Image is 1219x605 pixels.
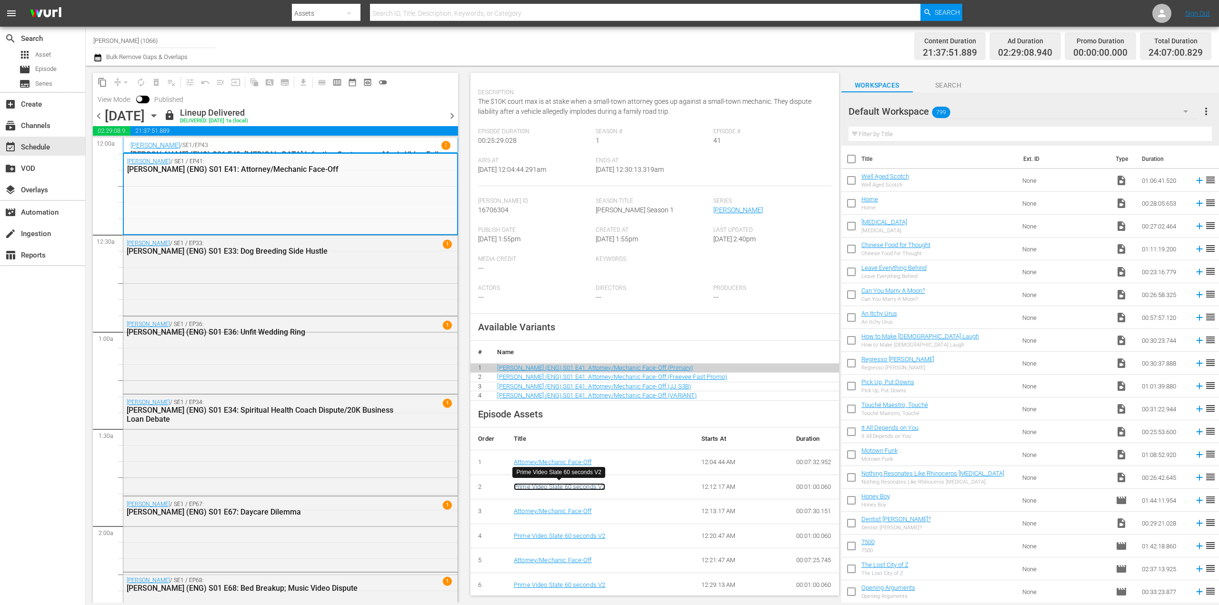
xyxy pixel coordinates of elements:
[470,382,490,391] td: 3
[1138,306,1190,329] td: 00:57:57.120
[5,120,16,131] span: Channels
[1019,306,1111,329] td: None
[514,532,605,539] a: Prime Video Slate 60 seconds V2
[180,108,248,118] div: Lineup Delivered
[375,75,390,90] span: 24 hours Lineup View is OFF
[596,128,709,136] span: Season #
[713,227,826,234] span: Last Updated
[127,165,404,174] div: [PERSON_NAME] (ENG) S01 E41: Attorney/Mechanic Face-Off
[5,228,16,239] span: Ingestion
[19,49,30,60] span: Asset
[789,427,839,450] th: Duration
[861,401,928,408] a: Touché Maestro, Touché
[713,293,719,301] span: ---
[506,427,694,450] th: Title
[841,79,913,91] span: Workspaces
[292,73,311,91] span: Download as CSV
[1205,266,1216,277] span: reorder
[127,501,405,516] div: / SE1 / EP67:
[1138,466,1190,489] td: 00:26:42.645
[478,235,520,243] span: [DATE] 1:55pm
[998,48,1052,59] span: 02:29:08.940
[1116,517,1127,529] span: Video
[1138,329,1190,352] td: 00:30:23.744
[478,227,591,234] span: Publish Date
[470,427,506,450] th: Order
[1073,48,1128,59] span: 00:00:00.000
[861,479,1004,485] div: Nothing Resonates Like Rhinoceros [MEDICAL_DATA]
[127,327,405,337] div: [PERSON_NAME] (ENG) S01 E36: Unfit Wedding Ring
[5,33,16,44] span: Search
[1116,357,1127,369] span: Video
[470,450,506,475] td: 1
[713,285,826,292] span: Producers
[861,182,909,188] div: Well Aged Scotch
[596,137,600,144] span: 1
[490,341,839,364] th: Name
[1138,169,1190,192] td: 01:06:41.520
[23,2,69,25] img: ans4CAIJ8jUAAAAAAAAAAAAAAAAAAAAAAAAgQb4GAAAAAAAAAAAAAAAAAAAAAAAAJMjXAAAAAAAAAAAAAAAAAAAAAAAAgAT5G...
[861,410,928,417] div: Touché Maestro, Touché
[6,8,17,19] span: menu
[1019,329,1111,352] td: None
[1205,220,1216,231] span: reorder
[596,227,709,234] span: Created At
[932,102,950,122] span: 799
[478,285,591,292] span: Actors
[19,64,30,75] span: Episode
[998,34,1052,48] div: Ad Duration
[105,108,145,124] div: [DATE]
[789,524,839,548] td: 00:01:00.060
[1019,238,1111,260] td: None
[5,163,16,174] span: VOD
[1205,494,1216,506] span: reorder
[1019,192,1111,215] td: None
[596,157,709,165] span: Ends At
[1116,198,1127,209] span: Video
[348,78,357,87] span: date_range_outlined
[127,158,170,165] a: [PERSON_NAME]
[596,256,709,263] span: Keywords
[1019,215,1111,238] td: None
[133,75,149,90] span: Loop Content
[443,500,452,509] span: 1
[514,556,592,564] a: Attorney/Mechanic Face-Off
[789,499,839,524] td: 00:07:30.151
[861,547,875,554] div: 7500
[5,249,16,261] span: Reports
[332,78,342,87] span: calendar_view_week_outlined
[1116,220,1127,232] span: Video
[1019,352,1111,375] td: None
[478,256,591,263] span: Media Credit
[861,296,925,302] div: Can You Marry A Moon?
[470,391,490,401] td: 4
[1194,312,1205,323] svg: Add to Schedule
[713,137,721,144] span: 41
[713,235,756,243] span: [DATE] 2:40pm
[1194,358,1205,368] svg: Add to Schedule
[1205,197,1216,208] span: reorder
[164,109,175,121] span: lock
[478,128,591,136] span: Episode Duration
[861,365,934,371] div: Regresso [PERSON_NAME]
[470,341,490,364] th: #
[514,507,592,515] a: Attorney/Mechanic Face-Off
[514,483,605,490] a: Prime Video Slate 60 seconds V2
[180,142,182,149] p: /
[861,561,909,568] a: The Lost City of Z
[1116,312,1127,323] span: Video
[497,373,727,380] a: [PERSON_NAME] (ENG) S01 E41: Attorney/Mechanic Face-Off (Freevee Fast Promo)
[470,475,506,499] td: 2
[1138,557,1190,580] td: 02:37:13.925
[1149,48,1203,59] span: 24:07:00.829
[1205,311,1216,323] span: reorder
[596,166,664,173] span: [DATE] 12:30:13.319am
[478,321,555,333] span: Available Variants
[497,364,693,371] a: [PERSON_NAME] (ENG) S01 E41: Attorney/Mechanic Face-Off (Primary)
[694,499,789,524] td: 12:13:17 AM
[596,235,638,243] span: [DATE] 1:55pm
[1138,512,1190,535] td: 00:29:21.028
[1194,426,1205,437] svg: Add to Schedule
[1073,34,1128,48] div: Promo Duration
[913,79,984,91] span: Search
